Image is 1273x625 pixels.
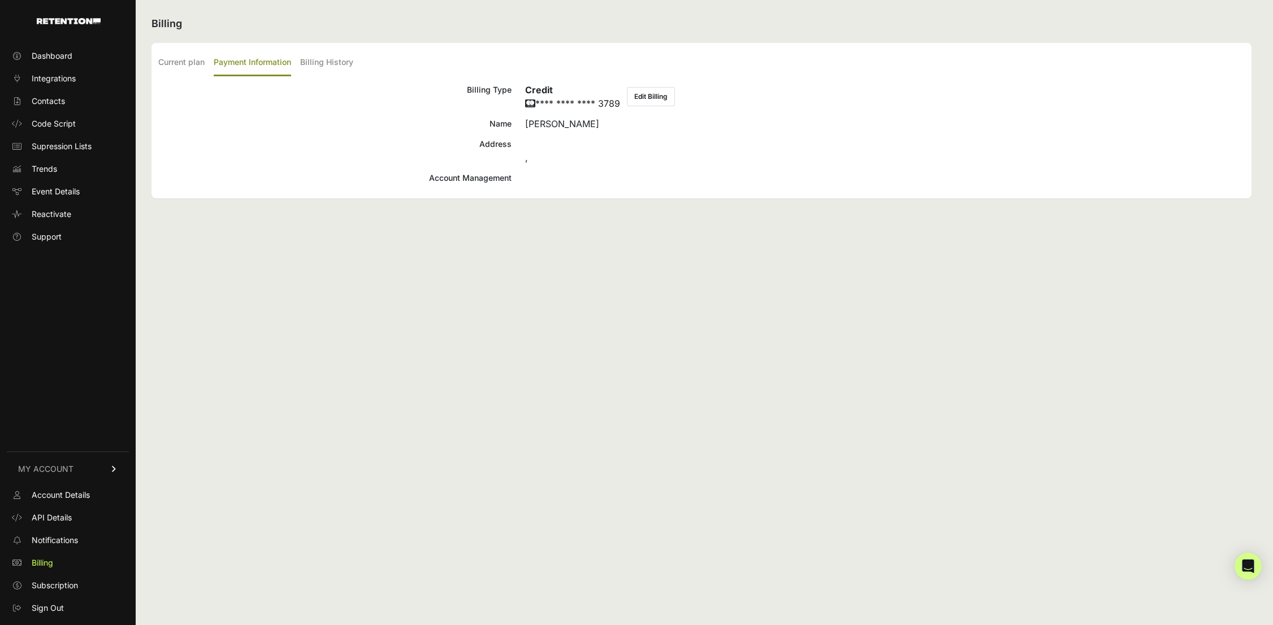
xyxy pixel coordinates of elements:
[158,171,512,185] div: Account Management
[7,486,129,504] a: Account Details
[627,87,675,106] button: Edit Billing
[7,531,129,549] a: Notifications
[525,83,620,97] h6: Credit
[7,70,129,88] a: Integrations
[7,47,129,65] a: Dashboard
[32,512,72,523] span: API Details
[18,463,73,475] span: MY ACCOUNT
[7,452,129,486] a: MY ACCOUNT
[32,580,78,591] span: Subscription
[32,231,62,242] span: Support
[32,489,90,501] span: Account Details
[7,137,129,155] a: Supression Lists
[158,83,512,110] div: Billing Type
[7,183,129,201] a: Event Details
[32,141,92,152] span: Supression Lists
[32,118,76,129] span: Code Script
[7,115,129,133] a: Code Script
[7,160,129,178] a: Trends
[7,509,129,527] a: API Details
[32,186,80,197] span: Event Details
[525,137,1245,164] div: ,
[7,554,129,572] a: Billing
[32,50,72,62] span: Dashboard
[7,92,129,110] a: Contacts
[158,50,205,76] label: Current plan
[214,50,291,76] label: Payment Information
[1235,553,1262,580] div: Open Intercom Messenger
[151,16,1252,32] h2: Billing
[525,117,1245,131] div: [PERSON_NAME]
[7,599,129,617] a: Sign Out
[32,73,76,84] span: Integrations
[32,209,71,220] span: Reactivate
[32,163,57,175] span: Trends
[7,205,129,223] a: Reactivate
[158,117,512,131] div: Name
[37,18,101,24] img: Retention.com
[158,137,512,164] div: Address
[7,228,129,246] a: Support
[300,50,353,76] label: Billing History
[32,535,78,546] span: Notifications
[32,602,64,614] span: Sign Out
[7,576,129,594] a: Subscription
[32,96,65,107] span: Contacts
[32,557,53,568] span: Billing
